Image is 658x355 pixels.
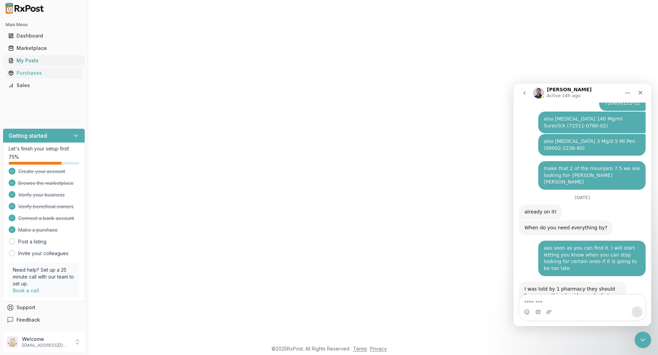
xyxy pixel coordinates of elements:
[8,57,79,64] div: My Posts
[6,67,82,79] a: Purchases
[13,288,39,293] a: Book a call
[370,346,387,352] a: Privacy
[353,346,367,352] a: Terms
[18,215,74,222] span: Connect a bank account
[17,316,40,323] span: Feedback
[635,332,651,348] iframe: Intercom live chat
[3,314,85,326] button: Feedback
[8,82,79,89] div: Sales
[18,168,65,175] span: Create your account
[18,203,74,210] span: Verify beneficial owners
[3,67,85,79] button: Purchases
[22,343,70,348] p: [EMAIL_ADDRESS][DOMAIN_NAME]
[6,30,82,42] a: Dashboard
[8,32,79,39] div: Dashboard
[13,267,75,287] p: Need help? Set up a 25 minute call with our team to set up.
[3,80,85,91] button: Sales
[9,132,47,140] h3: Getting started
[9,145,79,152] p: Let's finish your setup first!
[9,154,19,160] span: 75 %
[18,227,58,233] span: Make a purchase
[3,301,85,314] button: Support
[513,84,651,326] iframe: Intercom live chat
[18,180,74,187] span: Browse the marketplace
[6,42,82,54] a: Marketplace
[7,336,18,347] img: User avatar
[18,250,68,257] a: Invite your colleagues
[6,79,82,92] a: Sales
[8,45,79,52] div: Marketplace
[18,238,46,245] a: Post a listing
[3,30,85,41] button: Dashboard
[6,54,82,67] a: My Posts
[22,336,70,343] p: Welcome
[8,70,79,76] div: Purchases
[18,191,65,198] span: Verify your business
[3,43,85,54] button: Marketplace
[6,22,82,28] h2: Main Menu
[3,55,85,66] button: My Posts
[3,3,47,14] img: RxPost Logo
